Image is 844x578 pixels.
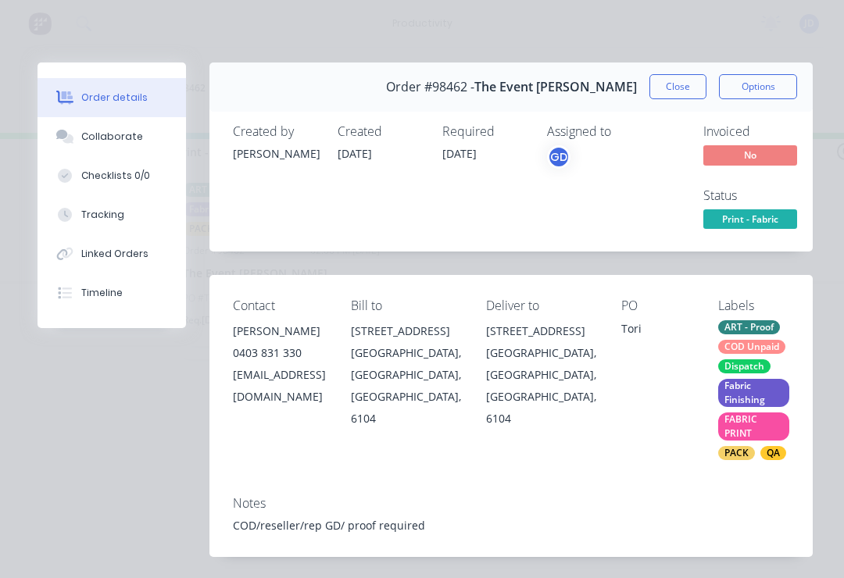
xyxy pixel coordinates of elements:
div: Collaborate [81,130,143,144]
div: Linked Orders [81,247,148,261]
div: PACK [718,446,755,460]
div: Order details [81,91,148,105]
div: Dispatch [718,359,771,373]
div: [PERSON_NAME] [233,320,326,342]
div: Fabric Finishing [718,379,790,407]
button: GD [547,145,570,169]
div: COD Unpaid [718,340,785,354]
button: Print - Fabric [703,209,797,233]
div: [PERSON_NAME]0403 831 330[EMAIL_ADDRESS][DOMAIN_NAME] [233,320,326,408]
button: Close [649,74,706,99]
span: The Event [PERSON_NAME] [474,80,637,95]
button: Timeline [38,273,186,312]
div: Assigned to [547,124,703,139]
div: Checklists 0/0 [81,169,150,183]
div: [PERSON_NAME] [233,145,319,162]
button: Options [719,74,797,99]
span: No [703,145,797,165]
div: Bill to [351,298,461,313]
div: Deliver to [486,298,596,313]
span: [DATE] [442,146,477,161]
div: QA [760,446,786,460]
div: [STREET_ADDRESS] [486,320,596,342]
div: Required [442,124,528,139]
div: [STREET_ADDRESS][GEOGRAPHIC_DATA], [GEOGRAPHIC_DATA], [GEOGRAPHIC_DATA], 6104 [351,320,461,430]
div: Tori [621,320,693,342]
div: ART - Proof [718,320,780,334]
div: Labels [718,298,790,313]
button: Checklists 0/0 [38,156,186,195]
button: Linked Orders [38,234,186,273]
div: Timeline [81,286,123,300]
div: [GEOGRAPHIC_DATA], [GEOGRAPHIC_DATA], [GEOGRAPHIC_DATA], 6104 [351,342,461,430]
button: Collaborate [38,117,186,156]
div: [GEOGRAPHIC_DATA], [GEOGRAPHIC_DATA], [GEOGRAPHIC_DATA], 6104 [486,342,596,430]
div: 0403 831 330 [233,342,326,364]
div: [STREET_ADDRESS] [351,320,461,342]
div: [STREET_ADDRESS][GEOGRAPHIC_DATA], [GEOGRAPHIC_DATA], [GEOGRAPHIC_DATA], 6104 [486,320,596,430]
button: Order details [38,78,186,117]
div: Notes [233,496,789,511]
button: Tracking [38,195,186,234]
div: Created [338,124,424,139]
div: Tracking [81,208,124,222]
span: Order #98462 - [386,80,474,95]
div: Contact [233,298,326,313]
div: FABRIC PRINT [718,412,790,441]
span: [DATE] [338,146,372,161]
div: PO [621,298,693,313]
div: Status [703,188,821,203]
div: Created by [233,124,319,139]
div: Invoiced [703,124,821,139]
div: [EMAIL_ADDRESS][DOMAIN_NAME] [233,364,326,408]
span: Print - Fabric [703,209,797,229]
div: COD/reseller/rep GD/ proof required [233,517,789,533]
